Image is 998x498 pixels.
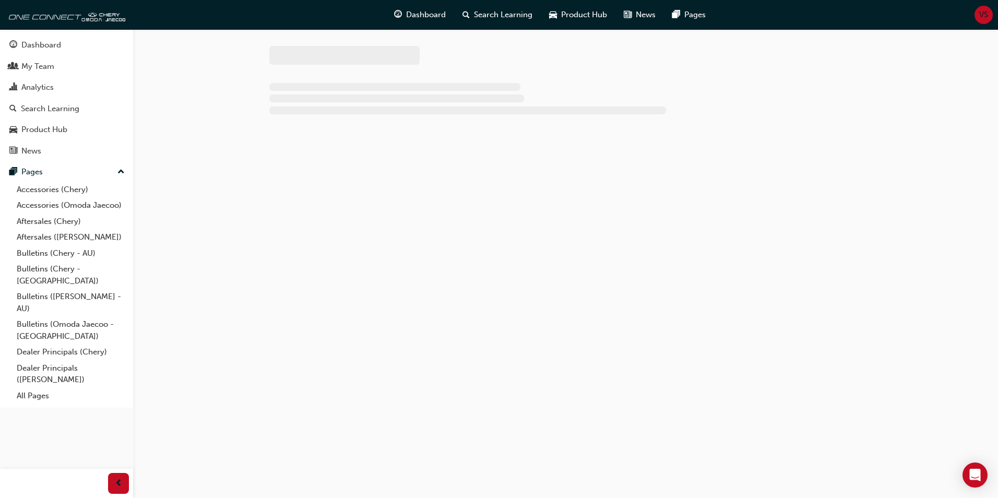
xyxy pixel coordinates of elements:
[13,360,129,388] a: Dealer Principals ([PERSON_NAME])
[636,9,656,21] span: News
[21,61,54,73] div: My Team
[9,41,17,50] span: guage-icon
[4,162,129,182] button: Pages
[684,9,706,21] span: Pages
[462,8,470,21] span: search-icon
[13,197,129,214] a: Accessories (Omoda Jaecoo)
[549,8,557,21] span: car-icon
[615,4,664,26] a: news-iconNews
[979,9,988,21] span: VS
[406,9,446,21] span: Dashboard
[4,141,129,161] a: News
[4,120,129,139] a: Product Hub
[117,165,125,179] span: up-icon
[13,245,129,262] a: Bulletins (Chery - AU)
[13,261,129,289] a: Bulletins (Chery - [GEOGRAPHIC_DATA])
[21,145,41,157] div: News
[9,62,17,72] span: people-icon
[624,8,632,21] span: news-icon
[13,344,129,360] a: Dealer Principals (Chery)
[672,8,680,21] span: pages-icon
[454,4,541,26] a: search-iconSearch Learning
[115,477,123,490] span: prev-icon
[21,124,67,136] div: Product Hub
[9,83,17,92] span: chart-icon
[9,104,17,114] span: search-icon
[4,99,129,118] a: Search Learning
[21,103,79,115] div: Search Learning
[386,4,454,26] a: guage-iconDashboard
[13,182,129,198] a: Accessories (Chery)
[541,4,615,26] a: car-iconProduct Hub
[4,33,129,162] button: DashboardMy TeamAnalyticsSearch LearningProduct HubNews
[975,6,993,24] button: VS
[13,388,129,404] a: All Pages
[9,168,17,177] span: pages-icon
[13,289,129,316] a: Bulletins ([PERSON_NAME] - AU)
[21,39,61,51] div: Dashboard
[13,229,129,245] a: Aftersales ([PERSON_NAME])
[21,166,43,178] div: Pages
[5,4,125,25] img: oneconnect
[9,147,17,156] span: news-icon
[963,463,988,488] div: Open Intercom Messenger
[561,9,607,21] span: Product Hub
[474,9,532,21] span: Search Learning
[4,57,129,76] a: My Team
[4,35,129,55] a: Dashboard
[13,214,129,230] a: Aftersales (Chery)
[9,125,17,135] span: car-icon
[394,8,402,21] span: guage-icon
[21,81,54,93] div: Analytics
[4,78,129,97] a: Analytics
[13,316,129,344] a: Bulletins (Omoda Jaecoo - [GEOGRAPHIC_DATA])
[664,4,714,26] a: pages-iconPages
